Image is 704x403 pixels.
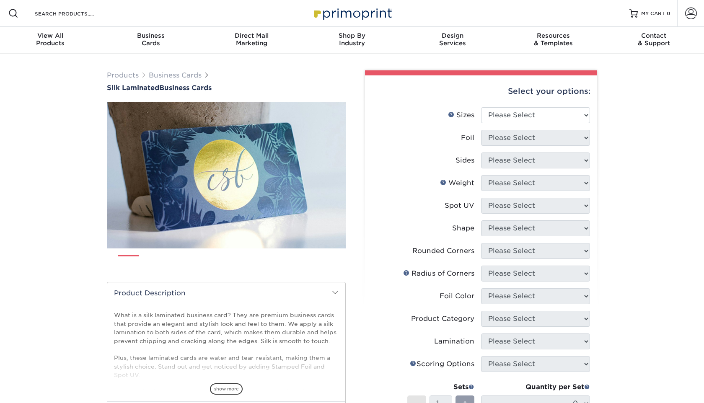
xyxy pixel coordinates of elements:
img: Business Cards 03 [174,252,195,273]
div: Shape [452,223,474,233]
div: Marketing [201,32,302,47]
div: Industry [302,32,402,47]
a: Resources& Templates [503,27,603,54]
div: Spot UV [445,201,474,211]
span: Direct Mail [201,32,302,39]
span: Silk Laminated [107,84,159,92]
div: & Support [603,32,704,47]
a: Silk LaminatedBusiness Cards [107,84,346,92]
div: Services [402,32,503,47]
div: Quantity per Set [481,382,590,392]
a: BusinessCards [101,27,201,54]
span: Design [402,32,503,39]
a: Direct MailMarketing [201,27,302,54]
img: Business Cards 02 [146,252,167,273]
div: Sides [456,155,474,165]
span: show more [210,383,243,395]
span: Shop By [302,32,402,39]
div: Weight [440,178,474,188]
div: Sets [407,382,474,392]
a: Contact& Support [603,27,704,54]
span: 0 [667,10,670,16]
div: Sizes [448,110,474,120]
div: Product Category [411,314,474,324]
span: MY CART [641,10,665,17]
span: Business [101,32,201,39]
a: DesignServices [402,27,503,54]
div: Cards [101,32,201,47]
div: Foil [461,133,474,143]
h1: Business Cards [107,84,346,92]
img: Business Cards 08 [314,252,335,273]
img: Business Cards 04 [202,252,223,273]
div: Radius of Corners [403,269,474,279]
div: Foil Color [440,291,474,301]
span: Contact [603,32,704,39]
a: Business Cards [149,71,202,79]
img: Business Cards 06 [258,252,279,273]
img: Business Cards 05 [230,252,251,273]
div: Rounded Corners [412,246,474,256]
img: Business Cards 01 [118,252,139,273]
div: Lamination [434,336,474,346]
a: Shop ByIndustry [302,27,402,54]
span: Resources [503,32,603,39]
img: Silk Laminated 01 [107,56,346,294]
img: Business Cards 07 [286,252,307,273]
div: Scoring Options [410,359,474,369]
img: Primoprint [310,4,394,22]
div: Select your options: [372,75,590,107]
h2: Product Description [107,282,345,304]
input: SEARCH PRODUCTS..... [34,8,116,18]
div: & Templates [503,32,603,47]
a: Products [107,71,139,79]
